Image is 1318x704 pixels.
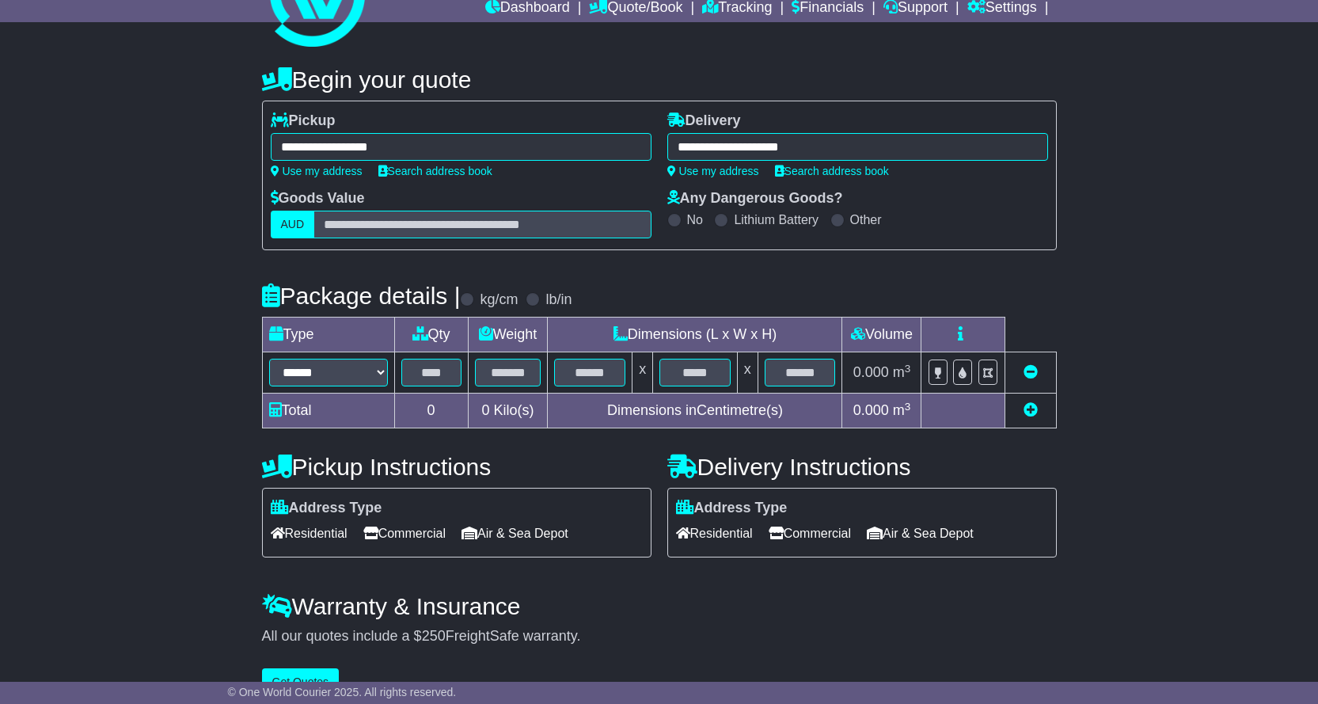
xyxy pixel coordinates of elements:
[262,628,1057,645] div: All our quotes include a $ FreightSafe warranty.
[271,500,382,517] label: Address Type
[394,318,468,352] td: Qty
[1024,364,1038,380] a: Remove this item
[271,165,363,177] a: Use my address
[363,521,446,546] span: Commercial
[548,394,842,428] td: Dimensions in Centimetre(s)
[262,394,394,428] td: Total
[545,291,572,309] label: lb/in
[853,402,889,418] span: 0.000
[1024,402,1038,418] a: Add new item
[271,521,348,546] span: Residential
[676,521,753,546] span: Residential
[867,521,974,546] span: Air & Sea Depot
[271,112,336,130] label: Pickup
[271,190,365,207] label: Goods Value
[228,686,457,698] span: © One World Courier 2025. All rights reserved.
[394,394,468,428] td: 0
[667,165,759,177] a: Use my address
[893,402,911,418] span: m
[687,212,703,227] label: No
[667,112,741,130] label: Delivery
[676,500,788,517] label: Address Type
[737,352,758,394] td: x
[262,67,1057,93] h4: Begin your quote
[262,593,1057,619] h4: Warranty & Insurance
[853,364,889,380] span: 0.000
[667,190,843,207] label: Any Dangerous Goods?
[378,165,492,177] a: Search address book
[481,402,489,418] span: 0
[461,521,568,546] span: Air & Sea Depot
[262,668,340,696] button: Get Quotes
[262,454,651,480] h4: Pickup Instructions
[893,364,911,380] span: m
[905,363,911,375] sup: 3
[850,212,882,227] label: Other
[480,291,518,309] label: kg/cm
[842,318,921,352] td: Volume
[271,211,315,238] label: AUD
[548,318,842,352] td: Dimensions (L x W x H)
[422,628,446,644] span: 250
[468,318,548,352] td: Weight
[769,521,851,546] span: Commercial
[775,165,889,177] a: Search address book
[734,212,819,227] label: Lithium Battery
[667,454,1057,480] h4: Delivery Instructions
[632,352,653,394] td: x
[468,394,548,428] td: Kilo(s)
[262,283,461,309] h4: Package details |
[262,318,394,352] td: Type
[905,401,911,413] sup: 3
